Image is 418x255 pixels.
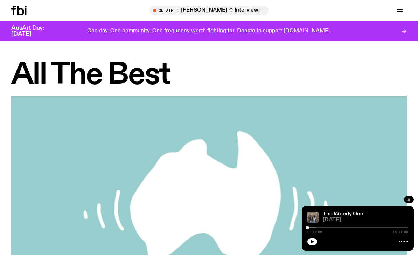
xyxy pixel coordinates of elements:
[11,25,56,37] h3: AusArt Day: [DATE]
[87,28,331,34] p: One day. One community. One frequency worth fighting for. Donate to support [DOMAIN_NAME].
[393,230,408,234] span: 0:30:00
[307,212,319,223] img: A large CD collection with presenter Kwame Slusher and All The Best contributor Catarina Fraga Matos
[307,230,322,234] span: 0:00:00
[323,211,363,217] a: The Weedy One
[149,6,269,15] button: On AirArvos with [PERSON_NAME] ✩ Interview: [PERSON_NAME]
[11,61,407,89] h1: All The Best
[323,217,408,223] span: [DATE]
